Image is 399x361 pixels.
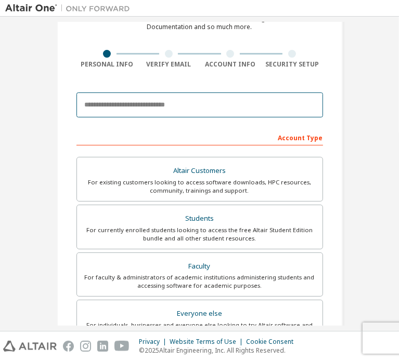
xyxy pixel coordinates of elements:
[97,341,108,352] img: linkedin.svg
[76,60,138,69] div: Personal Info
[261,60,323,69] div: Security Setup
[170,338,246,346] div: Website Terms of Use
[83,164,316,178] div: Altair Customers
[139,346,300,355] p: © 2025 Altair Engineering, Inc. All Rights Reserved.
[246,338,300,346] div: Cookie Consent
[114,341,130,352] img: youtube.svg
[83,306,316,321] div: Everyone else
[200,60,262,69] div: Account Info
[5,3,135,14] img: Altair One
[83,321,316,338] div: For individuals, businesses and everyone else looking to try Altair software and explore our prod...
[3,341,57,352] img: altair_logo.svg
[83,259,316,274] div: Faculty
[138,60,200,69] div: Verify Email
[63,341,74,352] img: facebook.svg
[139,338,170,346] div: Privacy
[83,226,316,243] div: For currently enrolled students looking to access the free Altair Student Edition bundle and all ...
[76,129,323,145] div: Account Type
[83,178,316,195] div: For existing customers looking to access software downloads, HPC resources, community, trainings ...
[80,341,91,352] img: instagram.svg
[83,211,316,226] div: Students
[83,273,316,290] div: For faculty & administrators of academic institutions administering students and accessing softwa...
[127,15,272,31] div: For Free Trials, Licenses, Downloads, Learning & Documentation and so much more.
